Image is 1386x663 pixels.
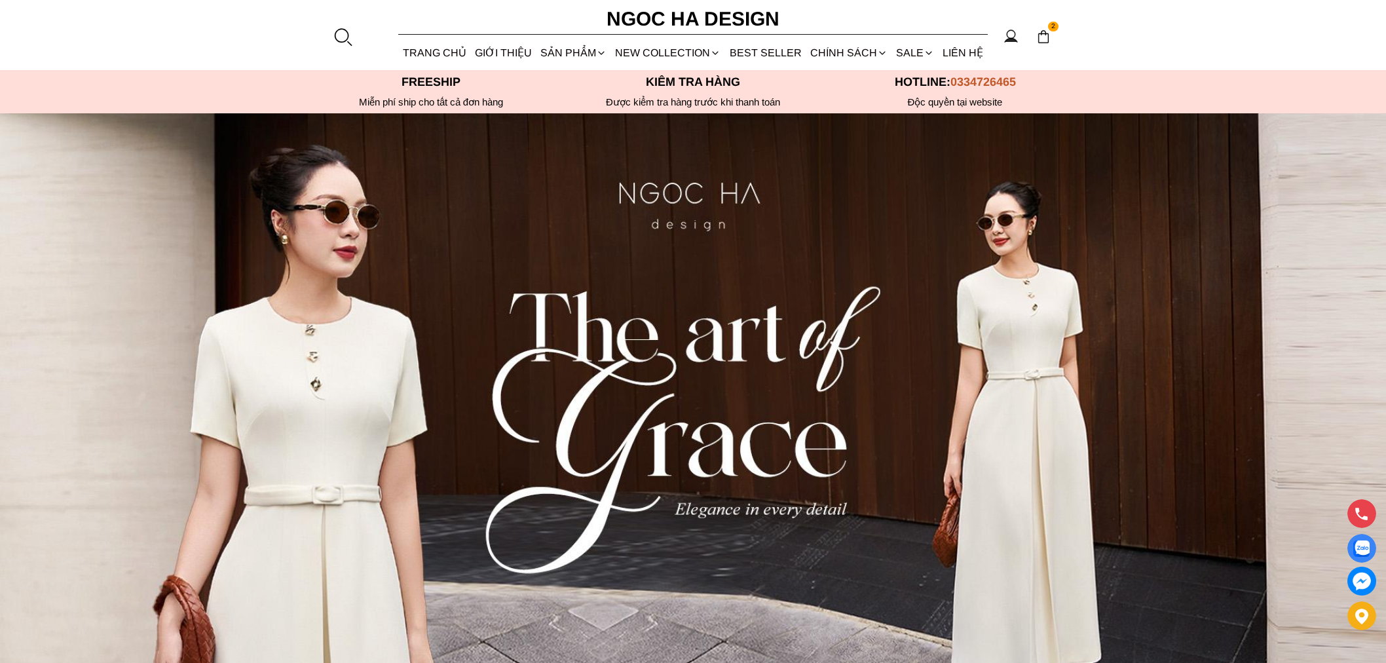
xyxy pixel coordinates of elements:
a: SALE [892,35,939,70]
img: Display image [1353,540,1370,557]
p: Được kiểm tra hàng trước khi thanh toán [562,96,824,108]
div: SẢN PHẨM [536,35,611,70]
font: Kiểm tra hàng [646,75,740,88]
img: img-CART-ICON-ksit0nf1 [1036,29,1051,44]
a: Ngoc Ha Design [595,3,791,35]
p: Freeship [300,75,562,89]
p: Hotline: [824,75,1086,89]
a: NEW COLLECTION [611,35,725,70]
a: TRANG CHỦ [398,35,470,70]
a: messenger [1347,567,1376,596]
a: BEST SELLER [725,35,806,70]
span: 2 [1048,22,1058,32]
h6: Độc quyền tại website [824,96,1086,108]
a: GIỚI THIỆU [470,35,536,70]
a: LIÊN HỆ [939,35,988,70]
div: Chính sách [806,35,891,70]
a: Display image [1347,534,1376,563]
div: Miễn phí ship cho tất cả đơn hàng [300,96,562,108]
span: 0334726465 [950,75,1016,88]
